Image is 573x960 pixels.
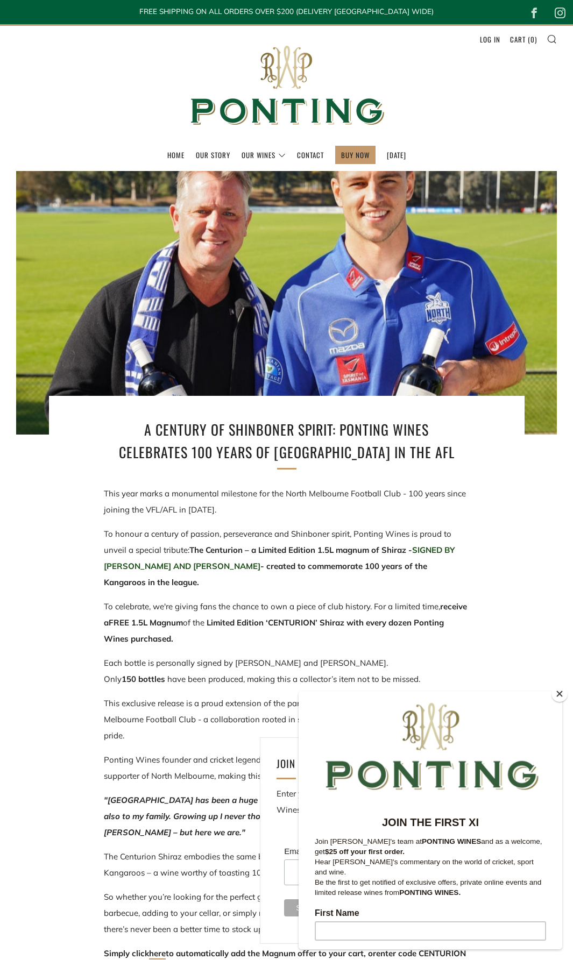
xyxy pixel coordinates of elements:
span: have been produced, making this a collector’s item not to be missed. [165,674,420,684]
span: Only [104,674,122,684]
label: Email [16,308,247,321]
span: Ponting Wines founder and cricket legend [PERSON_NAME] has long been a passionate supporter of No... [104,755,434,781]
input: Subscribe [284,899,344,916]
input: Subscribe [16,353,247,372]
em: "[GEOGRAPHIC_DATA] has been a huge part of my life. The club means so much to me and also to my f... [104,795,452,837]
p: Join [PERSON_NAME]'s team at and as a welcome, get [16,145,247,166]
p: Hear [PERSON_NAME]'s commentary on the world of cricket, sport and wine. [16,166,247,186]
span: This exclusive release is a proud extension of the partnership between Ponting Wines and North Me... [104,698,464,741]
h1: A Century of Shinboner Spirit: Ponting Wines Celebrates 100 Years of [GEOGRAPHIC_DATA] in the AFL [109,418,464,463]
p: Enter your email address below and get $25 off your first Ponting Wines order. [277,786,534,818]
a: Cart (0) [510,31,537,48]
strong: CENTURION’ Shiraz with every dozen Ponting Wines purchased. [104,617,444,644]
a: Our Story [196,146,230,163]
a: Our Wines [242,146,286,163]
strong: PONTING WINES [123,146,182,154]
h4: Join [PERSON_NAME]'s team at ponting Wines [277,754,521,772]
span: So whether you’re looking for the perfect gift for a [PERSON_NAME] fan, hosting a match day barbe... [104,892,452,934]
span: Each bottle is personally signed by [PERSON_NAME] and [PERSON_NAME]. [104,658,388,668]
strong: 150 bottles [122,674,165,684]
span: To honour a century of passion, perseverance and Shinboner spirit, Ponting Wines is proud to unve... [104,529,451,555]
a: [DATE] [387,146,406,163]
strong: Limited Edition ‘ [207,617,268,628]
a: BUY NOW [341,146,370,163]
strong: JOIN THE FIRST XI [83,125,180,137]
strong: FREE 1.5L Magnum [109,617,183,628]
strong: PONTING WINES. [101,197,162,205]
span: We will send you a confirmation email to subscribe. I agree to sign up to the Ponting Wines newsl... [16,385,241,432]
span: 0 [530,34,535,45]
img: Ponting Wines [179,26,394,146]
button: SUBSCRIBE [12,42,561,61]
span: of the [183,617,204,628]
strong: $25 off your first order. [26,157,106,165]
span: The Centurion Shiraz embodies the same bold character, balance, and strength that define the Kang... [104,851,452,878]
strong: JOIN THE FIRST XI [223,13,349,29]
a: Log in [480,31,500,48]
label: Email Address [284,843,524,858]
button: Close [551,686,568,702]
span: This year marks a monumental milestone for the North Melbourne Football Club - 100 years since jo... [104,488,466,515]
strong: The Centurion – a Limited Edition 1.5L magnum of Shiraz - - created to commemorate 100 years of t... [104,545,455,587]
div: indicates required [284,833,524,843]
label: Last Name [16,262,247,275]
span: To celebrate, we're giving fans the chance to own a piece of club history. For a limited time, [104,601,467,628]
a: Home [167,146,185,163]
a: here [149,948,166,959]
a: Contact [297,146,324,163]
span: SIGNED BY [PERSON_NAME] AND [PERSON_NAME] [104,545,455,571]
span: Simply click to automatically add the Magnum offer to your cart, or [104,948,376,958]
p: Be the first to get notified of exclusive offers, private online events and limited release wines... [16,186,247,207]
label: First Name [16,217,247,230]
